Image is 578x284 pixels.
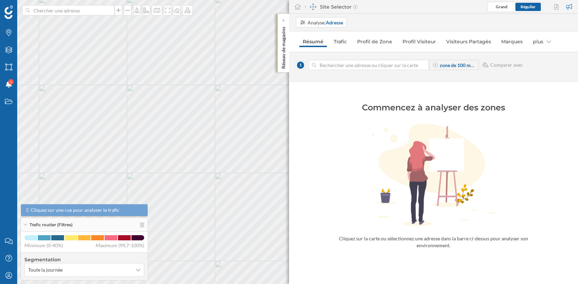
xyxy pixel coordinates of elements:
a: Trafic [330,36,350,47]
strong: Adresse [326,20,343,25]
span: 1 [296,61,305,70]
span: Comparer avec [490,62,523,68]
span: Minimum (0-40%) [24,242,63,249]
span: Cliquez sur une rue pour analyser le trafic [31,207,119,214]
a: Visiteurs Partagés [443,36,494,47]
span: Support [14,5,39,11]
h4: Segmentation [24,256,144,263]
div: Commencez à analyser des zones [323,102,544,113]
a: Profil de Zone [354,36,396,47]
span: Maximum (99,7-100%) [96,242,144,249]
span: Grand [496,4,507,9]
span: Toute la journée [28,266,63,273]
p: Réseau de magasins [280,24,287,69]
img: Logo Geoblink [4,5,13,19]
div: plus [529,36,554,47]
span: 1 [10,78,12,85]
span: Trafic routier (Filtres) [30,222,73,228]
strong: zone de 100 mètres [440,62,481,68]
span: Régulier [521,4,536,9]
img: dashboards-manager.svg [310,3,317,10]
div: Site Selector [304,3,357,10]
a: Profil Visiteur [399,36,439,47]
div: Cliquez sur la carte ou sélectionnez une adresse dans la barre ci-dessus pour analyser son enviro... [337,235,530,249]
div: Analyse: [308,19,343,26]
a: Marques [498,36,526,47]
a: Résumé [299,36,327,47]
